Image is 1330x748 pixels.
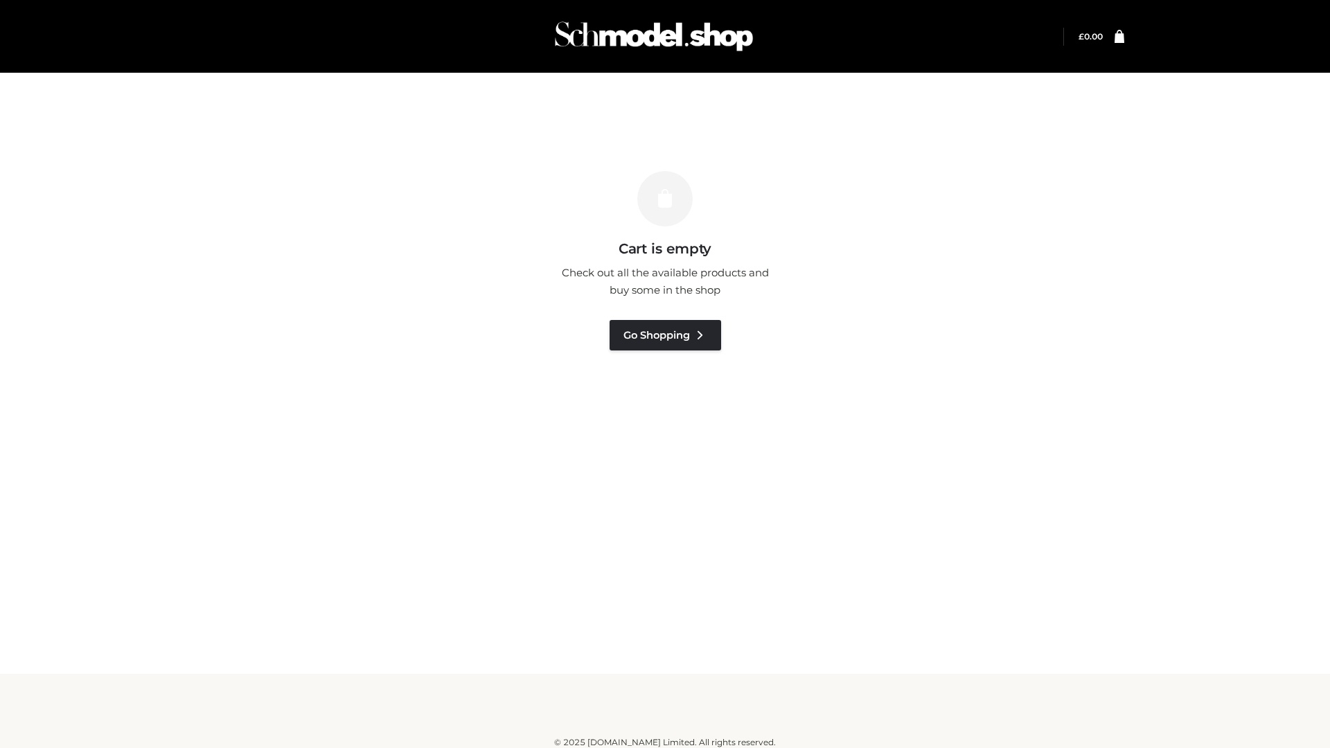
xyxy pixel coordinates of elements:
[554,264,776,299] p: Check out all the available products and buy some in the shop
[1079,31,1103,42] a: £0.00
[1079,31,1103,42] bdi: 0.00
[610,320,721,350] a: Go Shopping
[237,240,1093,257] h3: Cart is empty
[1079,31,1084,42] span: £
[550,9,758,64] img: Schmodel Admin 964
